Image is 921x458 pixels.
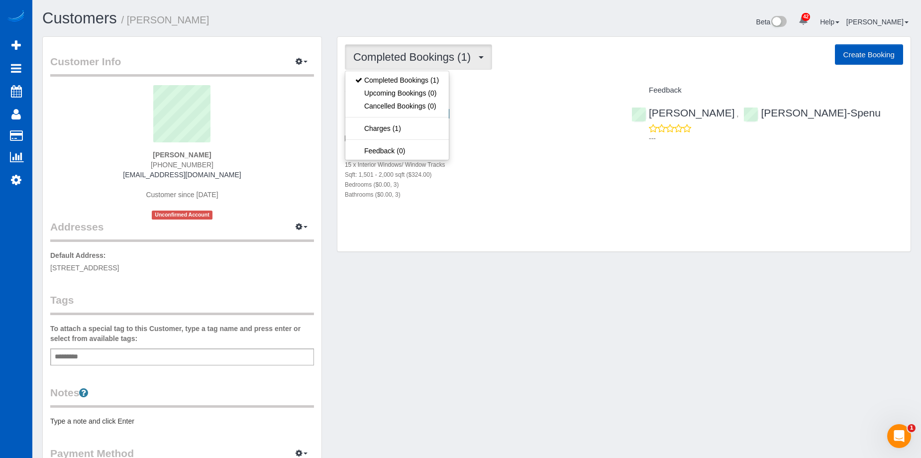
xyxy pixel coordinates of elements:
a: Cancelled Bookings (0) [345,100,449,113]
a: Help [820,18,839,26]
legend: Notes [50,385,314,408]
img: Automaid Logo [6,10,26,24]
button: Completed Bookings (1) [345,44,492,70]
a: [PERSON_NAME] [846,18,909,26]
small: / [PERSON_NAME] [121,14,209,25]
a: Completed Bookings (1) [345,74,449,87]
img: New interface [770,16,787,29]
label: Default Address: [50,250,106,260]
h4: Deep Cleaning [345,147,616,155]
span: 1 [908,424,916,432]
h4: Service [345,86,616,95]
a: [EMAIL_ADDRESS][DOMAIN_NAME] [123,171,241,179]
a: Customers [42,9,117,27]
p: --- [649,133,903,143]
small: Bedrooms ($0.00, 3) [345,181,399,188]
a: [PERSON_NAME]-Spenu [743,107,880,118]
small: 15 x Interior Windows/ Window Tracks [345,161,445,168]
a: Upcoming Bookings (0) [345,87,449,100]
strong: [PERSON_NAME] [153,151,211,159]
label: To attach a special tag to this Customer, type a tag name and press enter or select from availabl... [50,324,314,343]
a: [PERSON_NAME] [631,107,735,118]
span: [STREET_ADDRESS] [50,264,119,272]
span: Unconfirmed Account [152,211,212,219]
a: 42 [794,10,813,32]
span: [PHONE_NUMBER] [151,161,213,169]
span: Completed Bookings (1) [353,51,476,63]
a: Beta [756,18,787,26]
span: 42 [802,13,810,21]
a: Feedback (0) [345,144,449,157]
p: One Time [345,133,616,143]
h4: Feedback [631,86,903,95]
a: Charges (1) [345,122,449,135]
button: Create Booking [835,44,903,65]
small: Bathrooms ($0.00, 3) [345,191,401,198]
span: , [737,110,739,118]
span: Customer since [DATE] [146,191,218,199]
legend: Customer Info [50,54,314,77]
small: Sqft: 1,501 - 2,000 sqft ($324.00) [345,171,432,178]
pre: Type a note and click Enter [50,416,314,426]
legend: Tags [50,293,314,315]
iframe: Intercom live chat [887,424,911,448]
